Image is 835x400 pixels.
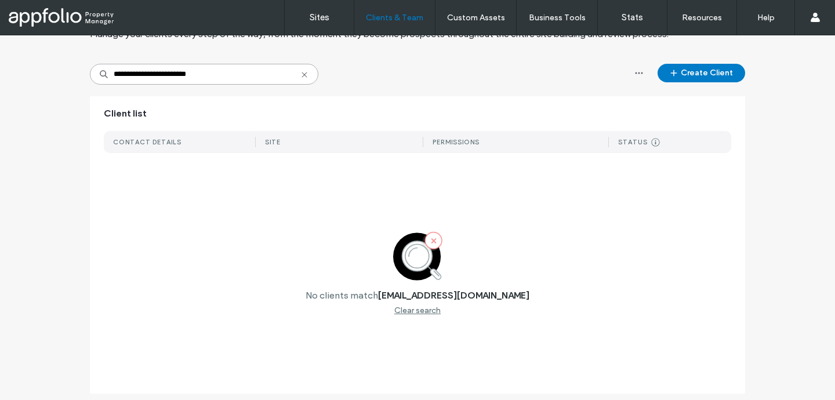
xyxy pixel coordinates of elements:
[104,107,147,120] span: Client list
[622,12,643,23] label: Stats
[27,8,50,19] span: Help
[310,12,329,23] label: Sites
[366,13,423,23] label: Clients & Team
[618,138,648,146] div: STATUS
[447,13,505,23] label: Custom Assets
[658,64,745,82] button: Create Client
[757,13,775,23] label: Help
[378,290,529,301] label: [EMAIL_ADDRESS][DOMAIN_NAME]
[265,138,281,146] div: SITE
[529,13,586,23] label: Business Tools
[113,138,181,146] div: CONTACT DETAILS
[433,138,480,146] div: PERMISSIONS
[306,290,378,301] label: No clients match
[682,13,722,23] label: Resources
[394,306,441,315] div: Clear search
